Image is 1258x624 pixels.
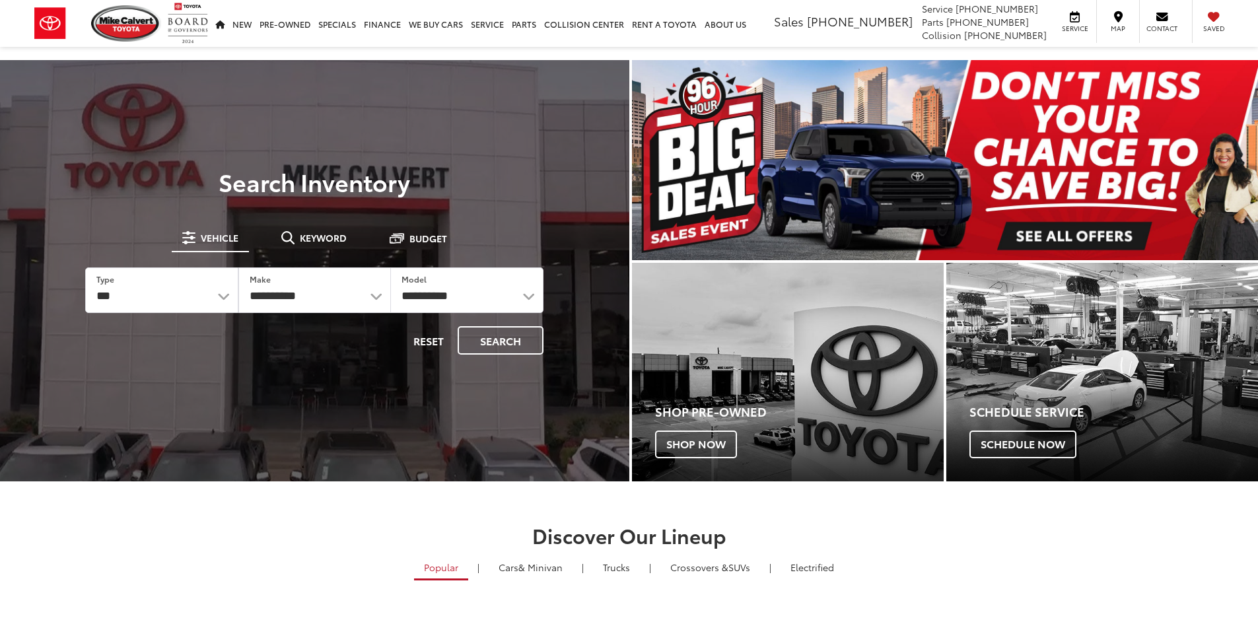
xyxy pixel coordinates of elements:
label: Type [96,273,114,285]
button: Search [458,326,543,355]
a: Cars [489,556,573,578]
span: Keyword [300,233,347,242]
a: Popular [414,556,468,580]
span: Sales [774,13,804,30]
span: Map [1103,24,1133,33]
li: | [646,561,654,574]
span: Vehicle [201,233,238,242]
span: Budget [409,234,447,243]
li: | [578,561,587,574]
a: Trucks [593,556,640,578]
span: Parts [922,15,944,28]
a: Shop Pre-Owned Shop Now [632,263,944,481]
h4: Schedule Service [969,405,1258,419]
a: Electrified [781,556,844,578]
span: [PHONE_NUMBER] [956,2,1038,15]
a: SUVs [660,556,760,578]
span: Crossovers & [670,561,728,574]
span: Shop Now [655,431,737,458]
span: Saved [1199,24,1228,33]
span: Collision [922,28,961,42]
span: [PHONE_NUMBER] [946,15,1029,28]
div: Toyota [946,263,1258,481]
label: Make [250,273,271,285]
li: | [474,561,483,574]
span: Contact [1146,24,1177,33]
div: Toyota [632,263,944,481]
span: & Minivan [518,561,563,574]
img: Mike Calvert Toyota [91,5,161,42]
button: Reset [402,326,455,355]
h4: Shop Pre-Owned [655,405,944,419]
span: [PHONE_NUMBER] [807,13,913,30]
span: Service [1060,24,1090,33]
span: [PHONE_NUMBER] [964,28,1047,42]
label: Model [402,273,427,285]
h3: Search Inventory [55,168,574,195]
li: | [766,561,775,574]
span: Service [922,2,953,15]
span: Schedule Now [969,431,1076,458]
a: Schedule Service Schedule Now [946,263,1258,481]
h2: Discover Our Lineup [164,524,1095,546]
